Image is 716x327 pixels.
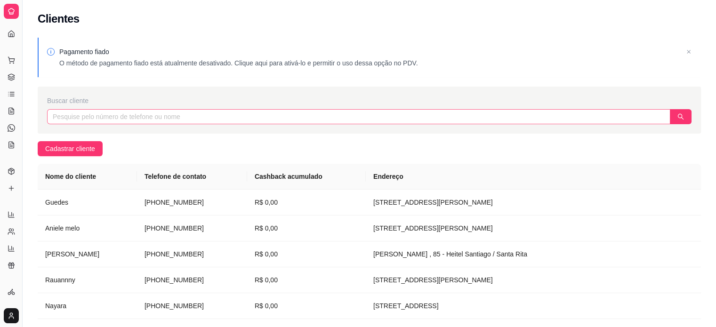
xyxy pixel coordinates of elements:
[38,190,137,215] td: Guedes
[38,11,80,26] h2: Clientes
[247,164,366,190] th: Cashback acumulado
[366,164,701,190] th: Endereço
[38,267,137,293] td: Rauannny
[137,190,247,215] td: [PHONE_NUMBER]
[137,215,247,241] td: [PHONE_NUMBER]
[366,190,701,215] td: [STREET_ADDRESS][PERSON_NAME]
[38,164,137,190] th: Nome do cliente
[137,293,247,319] td: [PHONE_NUMBER]
[59,47,418,56] p: Pagamento fiado
[47,96,692,105] div: Buscar cliente
[137,241,247,267] td: [PHONE_NUMBER]
[59,58,418,68] p: O método de pagamento fiado está atualmente desativado. Clique aqui para ativá-lo e permitir o us...
[45,144,95,154] span: Cadastrar cliente
[247,190,366,215] td: R$ 0,00
[366,293,701,319] td: [STREET_ADDRESS]
[366,267,701,293] td: [STREET_ADDRESS][PERSON_NAME]
[247,241,366,267] td: R$ 0,00
[137,164,247,190] th: Telefone de contato
[137,267,247,293] td: [PHONE_NUMBER]
[247,293,366,319] td: R$ 0,00
[247,215,366,241] td: R$ 0,00
[366,241,701,267] td: [PERSON_NAME] , 85 - Heitel Santiago / Santa Rita
[677,113,684,120] span: search
[247,267,366,293] td: R$ 0,00
[38,293,137,319] td: Nayara
[366,215,701,241] td: [STREET_ADDRESS][PERSON_NAME]
[38,141,103,156] button: Cadastrar cliente
[38,241,137,267] td: [PERSON_NAME]
[47,109,670,124] input: Pesquise pelo número de telefone ou nome
[38,215,137,241] td: Aniele melo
